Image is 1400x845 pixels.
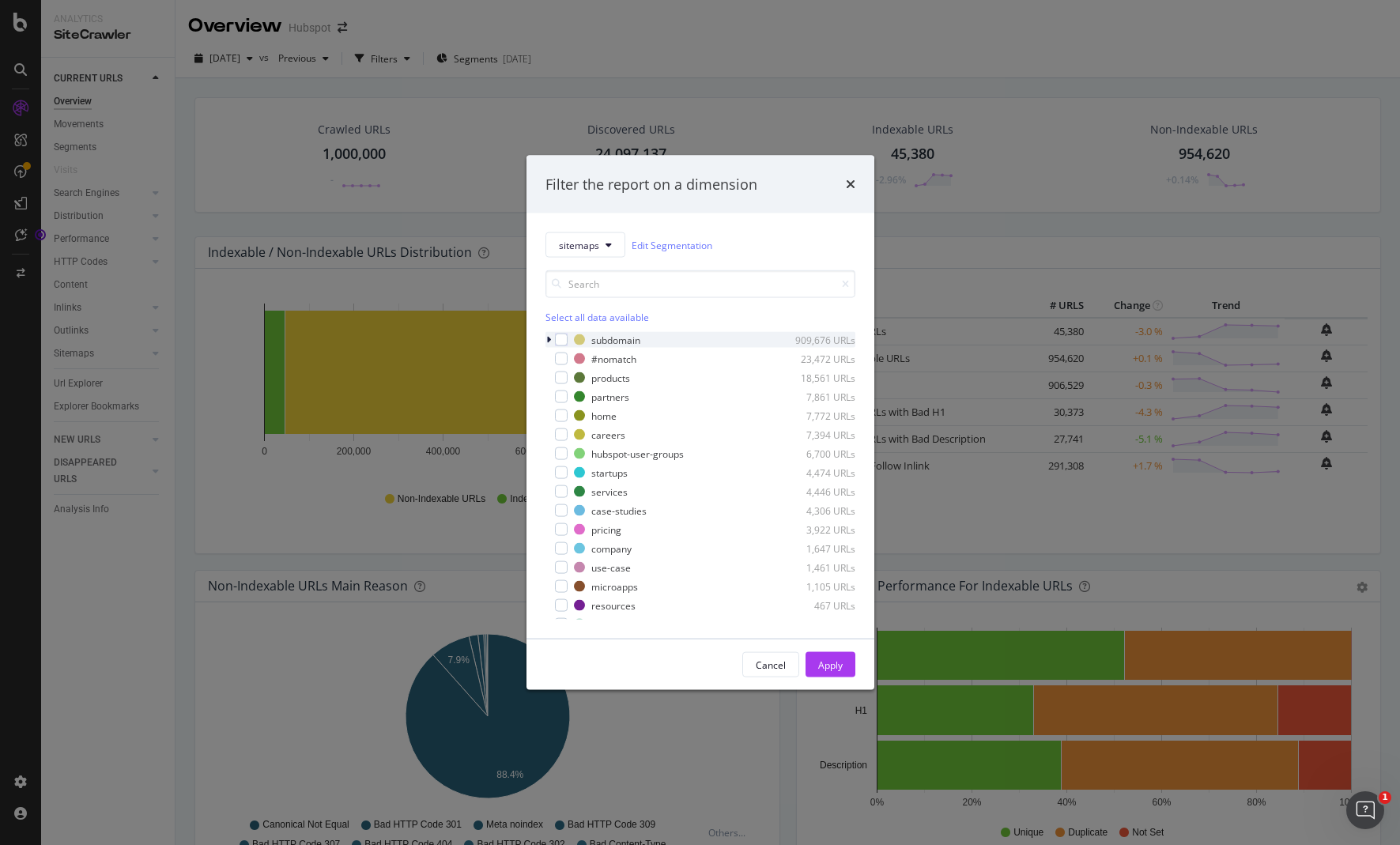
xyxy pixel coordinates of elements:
[591,617,643,631] div: comparison
[591,428,625,441] div: careers
[778,504,855,517] div: 4,306 URLs
[545,232,625,258] button: sitemaps
[545,270,855,298] input: Search
[778,541,855,555] div: 1,647 URLs
[846,174,855,194] div: times
[591,352,636,365] div: #nomatch
[778,560,855,574] div: 1,461 URLs
[545,311,855,324] div: Select all data available
[591,485,628,498] div: services
[632,236,712,253] a: Edit Segmentation
[778,390,855,403] div: 7,861 URLs
[591,371,630,384] div: products
[591,598,636,612] div: resources
[778,333,855,346] div: 909,676 URLs
[756,658,786,671] div: Cancel
[778,428,855,441] div: 7,394 URLs
[1379,791,1391,804] span: 1
[778,485,855,498] div: 4,446 URLs
[742,652,799,677] button: Cancel
[591,579,638,593] div: microapps
[778,598,855,612] div: 467 URLs
[591,560,631,574] div: use-case
[778,371,855,384] div: 18,561 URLs
[818,658,843,671] div: Apply
[526,155,874,690] div: modal
[591,333,640,346] div: subdomain
[778,579,855,593] div: 1,105 URLs
[591,447,684,460] div: hubspot-user-groups
[559,238,599,251] span: sitemaps
[1346,791,1384,829] iframe: Intercom live chat
[591,390,629,403] div: partners
[778,522,855,536] div: 3,922 URLs
[778,352,855,365] div: 23,472 URLs
[591,522,621,536] div: pricing
[778,617,855,631] div: 388 URLs
[806,652,855,677] button: Apply
[778,447,855,460] div: 6,700 URLs
[778,466,855,479] div: 4,474 URLs
[545,174,757,194] div: Filter the report on a dimension
[778,409,855,422] div: 7,772 URLs
[591,504,647,517] div: case-studies
[591,541,632,555] div: company
[591,466,628,479] div: startups
[591,409,617,422] div: home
